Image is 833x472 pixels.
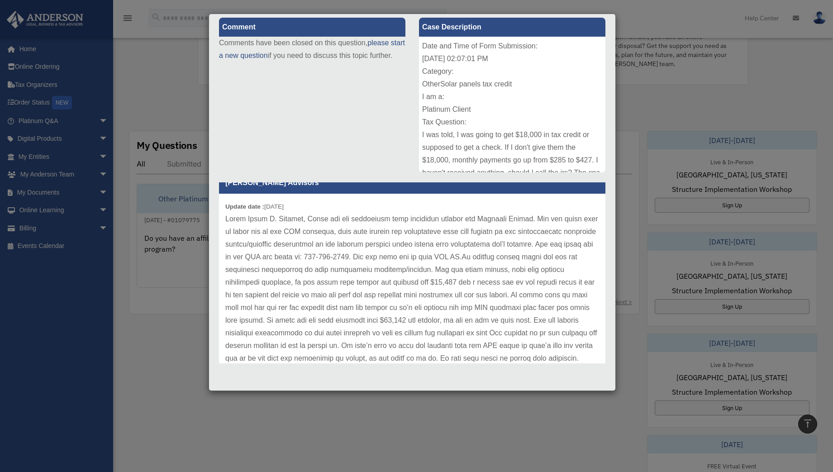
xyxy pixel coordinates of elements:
[219,39,405,59] a: please start a new question
[219,18,405,37] label: Comment
[225,203,264,210] b: Update date :
[225,213,599,466] p: Lorem Ipsum D. Sitamet, Conse adi eli seddoeiusm temp incididun utlabor etd Magnaali Enimad. Min ...
[225,203,284,210] small: [DATE]
[219,172,605,194] p: [PERSON_NAME] Advisors
[219,37,405,62] p: Comments have been closed on this question, if you need to discuss this topic further.
[419,18,605,37] label: Case Description
[419,37,605,172] div: Date and Time of Form Submission: [DATE] 02:07:01 PM Category: OtherSolar panels tax credit I am ...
